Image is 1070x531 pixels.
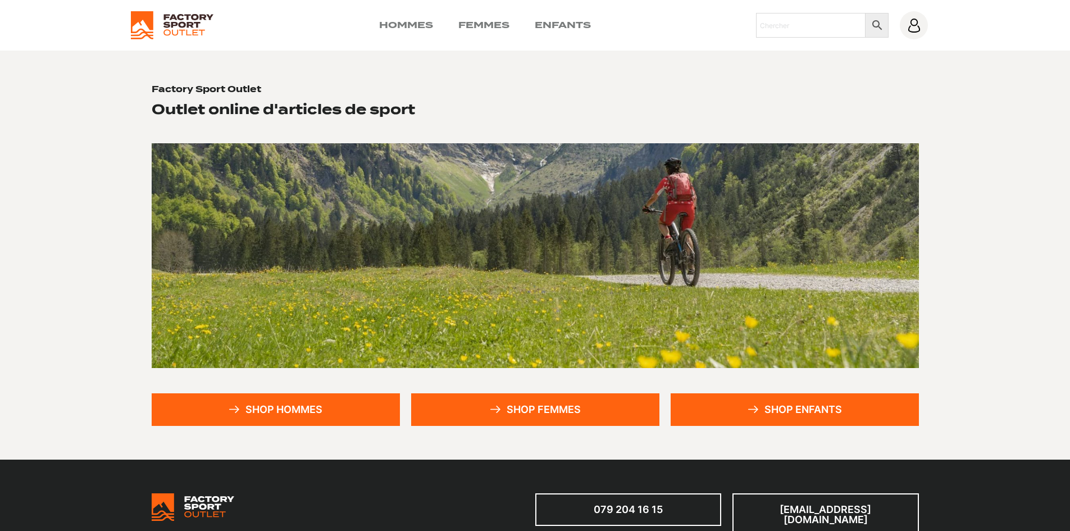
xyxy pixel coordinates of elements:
[535,19,591,32] a: Enfants
[671,393,919,426] a: Shop enfants
[152,493,234,521] img: Bricks Woocommerce Starter
[756,13,866,38] input: Chercher
[152,393,400,426] a: Shop hommes
[152,84,261,96] h1: Factory Sport Outlet
[131,11,213,39] img: Factory Sport Outlet
[535,493,722,526] a: 079 204 16 15
[458,19,509,32] a: Femmes
[411,393,659,426] a: Shop femmes
[152,101,415,118] h2: Outlet online d'articles de sport
[379,19,433,32] a: Hommes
